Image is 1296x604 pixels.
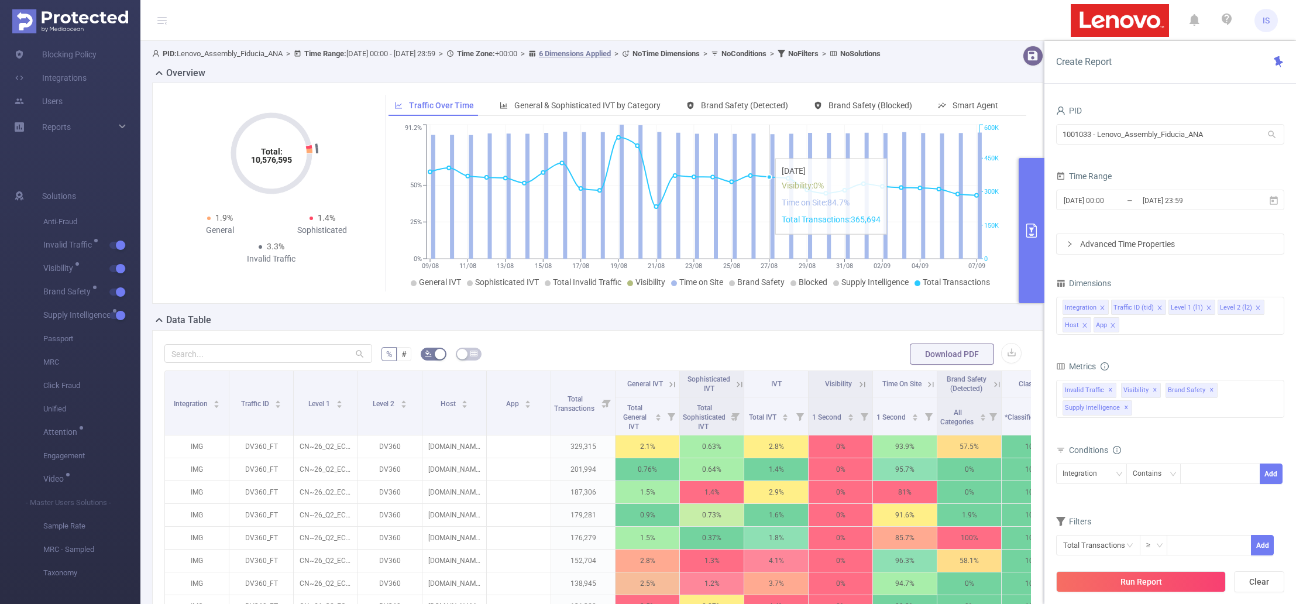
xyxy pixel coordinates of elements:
p: 201,994 [551,458,615,481]
span: 3.3% [267,242,284,251]
p: 1.5% [616,481,679,503]
div: Contains [1133,464,1170,483]
span: Lenovo_Assembly_Fiducia_ANA [DATE] 00:00 - [DATE] 23:59 +00:00 [152,49,881,58]
span: Filters [1056,517,1091,526]
div: icon: rightAdvanced Time Properties [1057,234,1284,254]
span: Visibility [43,264,77,272]
i: icon: caret-up [847,412,854,416]
p: DV360 [358,481,422,503]
li: Traffic ID (tid) [1111,300,1166,315]
i: icon: down [1156,542,1163,550]
p: 100% [937,527,1001,549]
tspan: 23/08 [686,262,703,270]
i: icon: close [1099,305,1105,312]
span: 1.4% [318,213,335,222]
span: Create Report [1056,56,1112,67]
tspan: 0% [414,255,422,263]
p: 2.8% [616,550,679,572]
span: Total IVT [749,413,778,421]
i: icon: table [470,350,477,357]
p: 0% [809,527,872,549]
p: 0.76% [616,458,679,481]
p: CN~26_Q2_ECOM_ALLFLIGHTS_DCOVideo_DV360_MSJumpstart_YR~26_QR~Q2_BU~ECOMM_BS~ECOMM_SB~LENOVO_SC~MP... [294,527,357,549]
span: Sample Rate [43,514,140,538]
p: 81% [873,481,937,503]
li: Host [1063,317,1091,332]
p: 0.9% [616,504,679,526]
p: 95.7% [873,458,937,481]
p: 179,281 [551,504,615,526]
div: Invalid Traffic [220,253,322,265]
p: 3.7% [744,572,808,595]
i: icon: caret-up [782,412,789,416]
p: 0% [809,550,872,572]
span: Time Range [1056,171,1112,181]
p: [DOMAIN_NAME] ([DOMAIN_NAME]) [422,572,486,595]
span: Engagement [43,444,140,468]
li: Integration [1063,300,1109,315]
p: 100% [1002,504,1065,526]
span: Invalid Traffic [43,241,96,249]
span: Total Transactions [554,395,596,413]
a: Integrations [14,66,87,90]
span: Blocked [799,277,827,287]
p: 0.63% [680,435,744,458]
button: Run Report [1056,571,1226,592]
span: > [435,49,446,58]
span: Solutions [42,184,76,208]
span: Unified [43,397,140,421]
i: icon: user [1056,106,1065,115]
span: IS [1263,9,1270,32]
div: Traffic ID (tid) [1113,300,1154,315]
span: ✕ [1209,383,1214,397]
span: General IVT [419,277,461,287]
tspan: 27/08 [761,262,778,270]
p: [DOMAIN_NAME] ([DOMAIN_NAME]) [422,481,486,503]
i: icon: caret-up [462,399,468,402]
p: DV360_FT [229,481,293,503]
span: Brand Safety [1166,383,1218,398]
tspan: 17/08 [572,262,589,270]
p: 100% [1002,550,1065,572]
i: icon: close [1110,322,1116,330]
tspan: 02/09 [874,262,891,270]
i: Filter menu [663,397,679,435]
tspan: 19/08 [610,262,627,270]
span: Taxonomy [43,561,140,585]
p: CN~26_Q2_ECOM_ALLFLIGHTS_DCOVideo_DV360_MSJumpstart_YR~26_QR~Q2_BU~ECOMM_BS~ECOMM_SB~LENOVO_SC~MP... [294,435,357,458]
div: Integration [1063,464,1105,483]
p: 91.6% [873,504,937,526]
p: [DOMAIN_NAME] ([DOMAIN_NAME]) [422,504,486,526]
i: icon: close [1082,322,1088,330]
span: Brand Safety (Detected) [947,375,986,393]
tspan: 25/08 [723,262,740,270]
u: 6 Dimensions Applied [539,49,611,58]
span: Dimensions [1056,279,1111,288]
span: MRC - Sampled [43,538,140,561]
span: PID [1056,106,1082,115]
i: icon: down [1170,471,1177,479]
p: 94.7% [873,572,937,595]
i: icon: caret-down [979,416,986,420]
span: Supply Intelligence [1063,400,1132,416]
div: Sort [782,412,789,419]
span: Attention [43,428,81,436]
a: Blocking Policy [14,43,97,66]
span: Sophisticated IVT [475,277,539,287]
span: > [700,49,711,58]
p: 1.4% [680,481,744,503]
p: IMG [165,527,229,549]
p: 2.8% [744,435,808,458]
span: Time on Site [679,277,723,287]
span: General IVT [627,380,663,388]
tspan: 07/09 [968,262,985,270]
span: Reports [42,122,71,132]
tspan: 600K [984,125,999,132]
span: Smart Agent [953,101,998,110]
span: Level 2 [373,400,396,408]
span: ✕ [1153,383,1157,397]
i: icon: caret-down [400,403,407,407]
span: Conditions [1069,445,1121,455]
b: Time Zone: [457,49,495,58]
span: Level 1 [308,400,332,408]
